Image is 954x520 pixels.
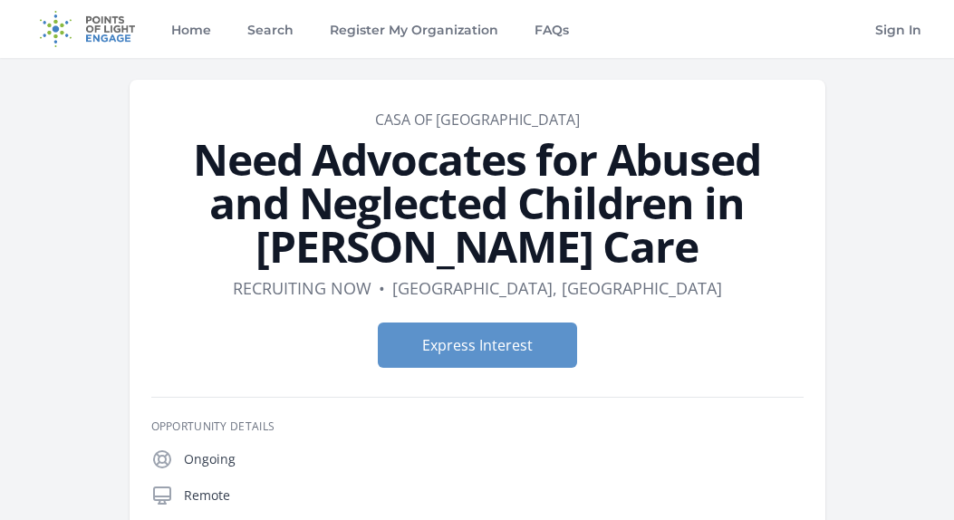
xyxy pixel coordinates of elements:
dd: [GEOGRAPHIC_DATA], [GEOGRAPHIC_DATA] [392,275,722,301]
a: CASA Of [GEOGRAPHIC_DATA] [375,110,580,130]
p: Ongoing [184,450,804,468]
p: Remote [184,486,804,505]
h3: Opportunity Details [151,419,804,434]
div: • [379,275,385,301]
button: Express Interest [378,323,577,368]
h1: Need Advocates for Abused and Neglected Children in [PERSON_NAME] Care [151,138,804,268]
dd: Recruiting now [233,275,371,301]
